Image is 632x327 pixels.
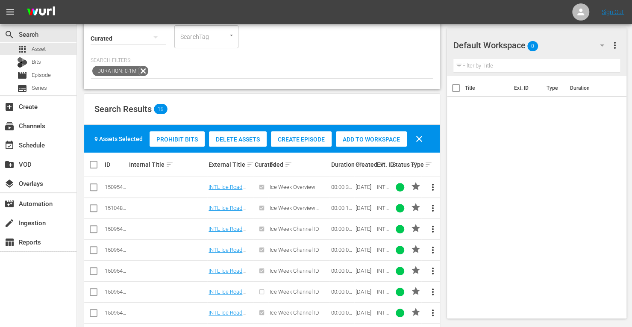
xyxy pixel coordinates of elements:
a: INTL Ice Road Truckers ICE WEEK Channel ID 2 [209,247,250,272]
a: Sign Out [602,9,624,15]
div: Created [356,159,374,170]
span: Ice Week Channel ID [270,226,319,232]
span: PROMO [410,244,420,254]
span: Ice Week Overview [270,184,315,190]
button: more_vert [423,198,443,218]
th: Duration [565,76,616,100]
span: more_vert [428,182,438,192]
div: External Title [209,159,252,170]
button: clear [409,129,429,149]
div: 150954105 [105,309,126,316]
span: Episode [17,70,27,80]
span: Automation [4,199,15,209]
div: 00:00:05.005 [331,309,353,316]
div: [DATE] [356,268,374,274]
div: 9 Assets Selected [94,135,143,143]
div: Feed [270,159,328,170]
span: Ice Week Channel ID [270,309,319,316]
button: Delete Assets [209,131,267,147]
span: Asset [32,45,46,53]
button: more_vert [423,261,443,281]
span: Asset [17,44,27,54]
div: [DATE] [356,289,374,295]
button: more_vert [423,282,443,302]
span: PROMO [410,286,420,296]
span: more_vert [428,308,438,318]
div: Curated [255,161,267,168]
div: Type [410,159,420,170]
button: more_vert [423,303,443,323]
div: [DATE] [356,205,374,211]
div: 00:00:01.066 [331,226,353,232]
span: sort [166,161,173,168]
button: Open [227,31,235,39]
span: PROMO [410,265,420,275]
div: [DATE] [356,309,374,316]
span: Series [32,84,47,92]
span: Overlays [4,179,15,189]
span: Series [17,83,27,94]
span: Ice Week Channel ID [270,289,319,295]
span: clear [414,134,424,144]
div: 151048358 [105,205,126,211]
a: INTL Ice Road Truckers ICE WEEK OVERVIEW Promo 30 [209,184,251,209]
div: 00:00:03.003 [331,268,353,274]
span: sort [247,161,254,168]
span: PROMO [410,181,420,191]
span: PROMO [410,307,420,317]
div: Ext. ID [377,161,390,168]
th: Title [465,76,509,100]
div: 150954104 [105,289,126,295]
span: more_vert [610,40,620,50]
span: Delete Assets [209,136,267,143]
span: 19 [154,104,168,114]
div: 150954100 [105,184,126,190]
button: more_vert [423,177,443,197]
span: more_vert [428,266,438,276]
div: Status [392,159,408,170]
img: ans4CAIJ8jUAAAAAAAAAAAAAAAAAAAAAAAAgQb4GAAAAAAAAAAAAAAAAAAAAAAAAJMjXAAAAAAAAAAAAAAAAAAAAAAAAgAT5G... [21,2,62,22]
div: Bits [17,57,27,68]
span: Schedule [4,140,15,150]
span: Channels [4,121,15,131]
div: 150954102 [105,247,126,253]
div: 00:00:04.004 [331,289,353,295]
a: INTL Ice Road Truckers ICE WEEK Channel ID 1 [209,226,250,251]
a: INTL Ice Road Truckers ICE WEEK OVERVIEW Promo 15 [209,205,251,230]
div: [DATE] [356,184,374,190]
button: more_vert [610,35,620,56]
div: 150954103 [105,268,126,274]
button: Create Episode [271,131,332,147]
span: Reports [4,237,15,247]
span: INTL Ice Road Truckers Channel ID 2 [377,247,389,298]
span: VOD [4,159,15,170]
span: Duration: 0-1m [92,66,138,76]
span: Search [4,29,15,40]
span: Episode [32,71,51,80]
div: ID [105,161,126,168]
span: Ice Week Channel ID [270,247,319,253]
div: [DATE] [356,226,374,232]
span: sort [285,161,292,168]
th: Ext. ID [509,76,541,100]
a: INTL Ice Road Truckers ICE WEEK Channel ID 4 [209,289,250,314]
span: Ice Week Overview Cutdown [270,205,319,218]
span: 0 [527,37,538,55]
span: Create [4,102,15,112]
button: Add to Workspace [336,131,407,147]
div: 00:00:30.101 [331,184,353,190]
span: Add to Workspace [336,136,407,143]
span: menu [5,7,15,17]
button: more_vert [423,240,443,260]
span: more_vert [428,224,438,234]
span: INTL Ice Road Truckers Channel ID 3 [377,268,389,319]
span: more_vert [428,203,438,213]
span: Prohibit Bits [150,136,205,143]
span: Create Episode [271,136,332,143]
div: [DATE] [356,247,374,253]
span: PROMO [410,202,420,212]
button: more_vert [423,219,443,239]
span: INTL Ice Road Truckers Channel ID 1 [377,226,389,277]
a: INTL Ice Road Truckers ICE WEEK Channel ID 3 [209,268,250,293]
span: Search Results [94,104,152,114]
